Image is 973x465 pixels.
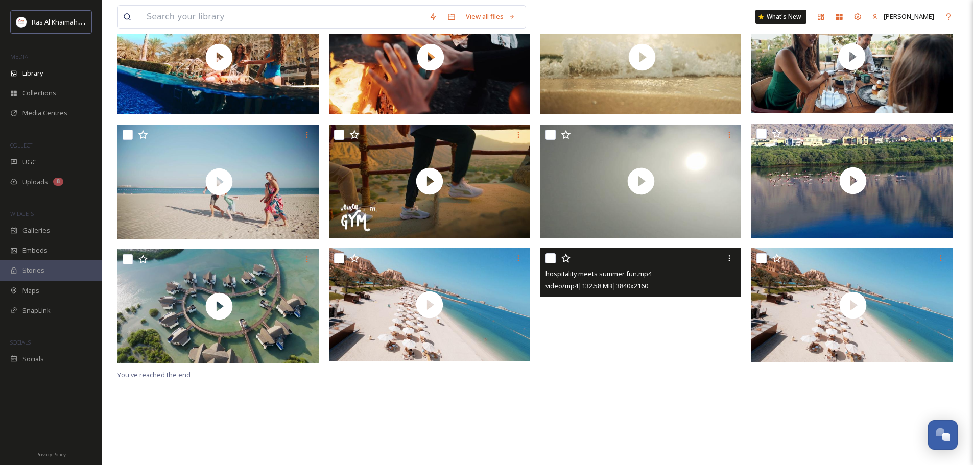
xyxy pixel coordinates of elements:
[22,306,51,315] span: SnapLink
[141,6,424,28] input: Search your library
[10,338,31,346] span: SOCIALS
[755,10,806,24] a: What's New
[16,17,27,27] img: Logo_RAKTDA_RGB-01.png
[751,124,955,238] img: thumbnail
[117,249,321,363] img: thumbnail
[461,7,520,27] a: View all files
[36,451,66,458] span: Privacy Policy
[329,125,530,238] img: thumbnail
[32,17,176,27] span: Ras Al Khaimah Tourism Development Authority
[117,125,321,239] img: thumbnail
[22,354,44,364] span: Socials
[22,177,48,187] span: Uploads
[545,281,648,290] span: video/mp4 | 132.58 MB | 3840 x 2160
[329,248,530,361] img: thumbnail
[10,210,34,217] span: WIDGETS
[22,286,39,296] span: Maps
[751,248,955,362] img: thumbnail
[22,68,43,78] span: Library
[22,265,44,275] span: Stories
[540,125,742,238] img: thumbnail
[928,420,958,450] button: Open Chat
[884,12,934,21] span: [PERSON_NAME]
[22,246,48,255] span: Embeds
[53,178,63,186] div: 8
[22,88,56,98] span: Collections
[22,108,67,118] span: Media Centres
[545,269,652,278] span: hospitality meets summer fun.mp4
[117,370,191,379] span: You've reached the end
[36,448,66,460] a: Privacy Policy
[10,53,28,60] span: MEDIA
[22,157,36,167] span: UGC
[10,141,32,149] span: COLLECT
[540,248,742,361] video: hospitality meets summer fun.mp4
[22,226,50,235] span: Galleries
[867,7,939,27] a: [PERSON_NAME]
